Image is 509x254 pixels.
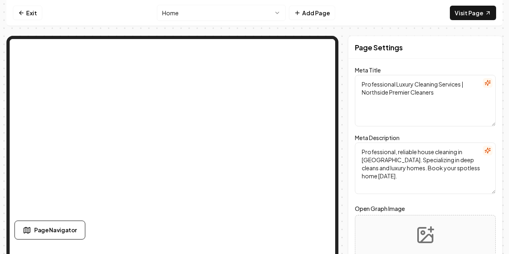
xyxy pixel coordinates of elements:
[14,221,85,240] button: Page Navigator
[450,6,496,20] a: Visit Page
[13,6,42,20] a: Exit
[34,226,77,234] span: Page Navigator
[355,204,496,213] label: Open Graph Image
[355,42,403,53] h2: Page Settings
[355,134,400,141] label: Meta Description
[355,66,381,74] label: Meta Title
[289,6,335,20] button: Add Page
